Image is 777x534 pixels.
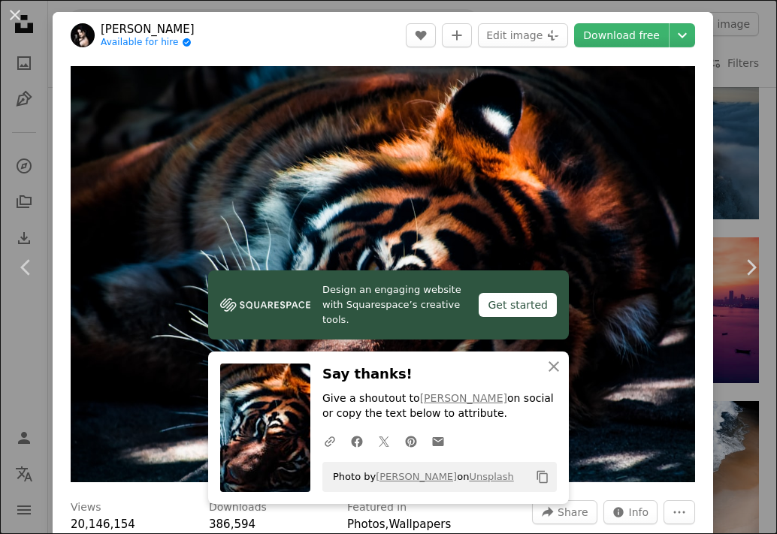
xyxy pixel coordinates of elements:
a: Photos [347,517,385,531]
a: Available for hire [101,37,195,49]
h3: Say thanks! [322,364,557,385]
span: 386,594 [209,517,255,531]
a: Share on Pinterest [398,426,425,456]
button: Copy to clipboard [530,464,555,490]
a: Download free [574,23,669,47]
span: Photo by on [325,465,514,489]
span: 20,146,154 [71,517,135,531]
button: Edit image [478,23,568,47]
button: Like [406,23,436,47]
h3: Views [71,500,101,515]
span: Share [558,501,588,523]
button: Add to Collection [442,23,472,47]
a: [PERSON_NAME] [376,471,457,482]
a: [PERSON_NAME] [420,392,507,404]
a: Unsplash [469,471,513,482]
a: Wallpapers [388,517,451,531]
img: file-1606177908946-d1eed1cbe4f5image [220,294,310,316]
span: Info [629,501,649,523]
button: Stats about this image [603,500,658,524]
button: Choose download size [670,23,695,47]
button: Zoom in on this image [71,66,695,482]
img: Go to Edewaa Foster's profile [71,23,95,47]
h3: Featured in [347,500,407,515]
span: , [385,517,389,531]
a: [PERSON_NAME] [101,22,195,37]
a: Share over email [425,426,452,456]
img: photograph of sleeping tiger [71,66,695,482]
button: Share this image [532,500,597,524]
button: More Actions [664,500,695,524]
a: Design an engaging website with Squarespace’s creative tools.Get started [208,270,569,339]
span: Design an engaging website with Squarespace’s creative tools. [322,282,467,327]
a: Next [724,195,777,339]
div: Get started [479,293,557,317]
a: Share on Facebook [343,426,370,456]
a: Share on Twitter [370,426,398,456]
h3: Downloads [209,500,267,515]
p: Give a shoutout to on social or copy the text below to attribute. [322,391,557,421]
